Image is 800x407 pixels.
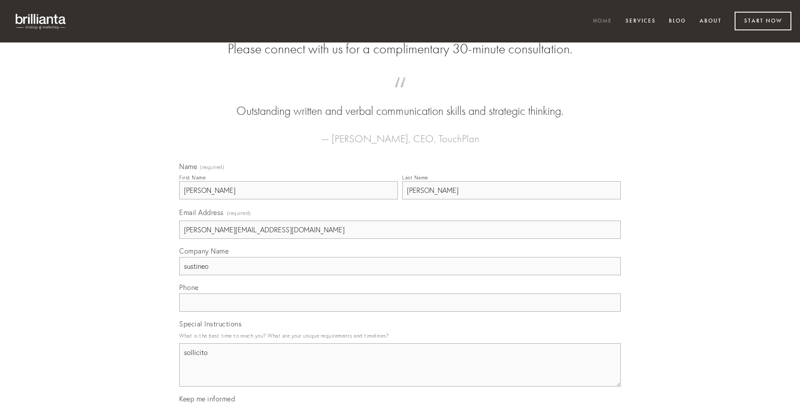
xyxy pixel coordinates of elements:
[193,86,607,103] span: “
[735,12,791,30] a: Start Now
[179,208,224,217] span: Email Address
[620,14,661,29] a: Services
[179,247,229,255] span: Company Name
[193,86,607,120] blockquote: Outstanding written and verbal communication skills and strategic thinking.
[179,174,206,181] div: First Name
[200,165,224,170] span: (required)
[179,394,235,403] span: Keep me informed
[179,283,199,292] span: Phone
[179,330,621,342] p: What is the best time to reach you? What are your unique requirements and timelines?
[9,9,74,34] img: brillianta - research, strategy, marketing
[179,162,197,171] span: Name
[193,120,607,147] figcaption: — [PERSON_NAME], CEO, TouchPlan
[179,343,621,387] textarea: sollicito
[179,319,242,328] span: Special Instructions
[694,14,727,29] a: About
[587,14,618,29] a: Home
[663,14,692,29] a: Blog
[179,41,621,57] h2: Please connect with us for a complimentary 30-minute consultation.
[227,207,251,219] span: (required)
[402,174,428,181] div: Last Name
